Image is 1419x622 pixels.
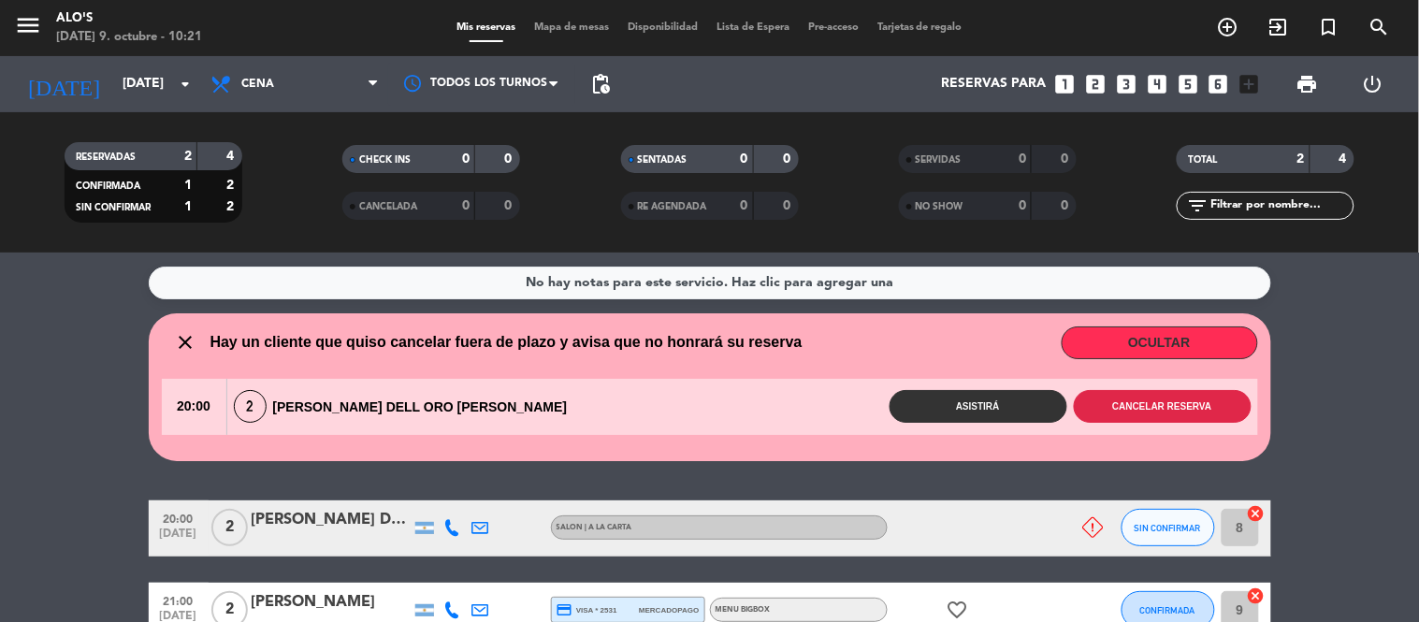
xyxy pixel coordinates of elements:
[1083,72,1108,96] i: looks_two
[1176,72,1200,96] i: looks_5
[639,604,699,616] span: mercadopago
[359,155,411,165] span: CHECK INS
[1019,199,1026,212] strong: 0
[1318,16,1340,38] i: turned_in_not
[916,155,962,165] span: SERVIDAS
[1061,152,1072,166] strong: 0
[447,22,525,33] span: Mis reservas
[14,11,42,39] i: menu
[76,181,140,191] span: CONFIRMADA
[76,203,151,212] span: SIN CONFIRMAR
[226,200,238,213] strong: 2
[1074,390,1252,423] button: Cancelar reserva
[783,152,794,166] strong: 0
[638,202,707,211] span: RE AGENDADA
[1061,199,1072,212] strong: 0
[1062,326,1258,359] button: OCULTAR
[1186,195,1209,217] i: filter_list
[1247,504,1266,523] i: cancel
[589,73,612,95] span: pending_actions
[716,606,771,614] span: MENU BIGBOX
[1296,73,1319,95] span: print
[526,272,893,294] div: No hay notas para este servicio. Haz clic para agregar una
[1339,152,1351,166] strong: 4
[462,199,470,212] strong: 0
[175,331,197,354] i: close
[184,200,192,213] strong: 1
[557,524,632,531] span: SALON | A LA CARTA
[799,22,868,33] span: Pre-acceso
[1122,509,1215,546] button: SIN CONFIRMAR
[1247,586,1266,605] i: cancel
[1114,72,1138,96] i: looks_3
[707,22,799,33] span: Lista de Espera
[174,73,196,95] i: arrow_drop_down
[184,179,192,192] strong: 1
[211,509,248,546] span: 2
[941,77,1046,92] span: Reservas para
[1238,72,1262,96] i: add_box
[1368,16,1391,38] i: search
[162,379,226,435] span: 20:00
[741,152,748,166] strong: 0
[916,202,963,211] span: NO SHOW
[1267,16,1290,38] i: exit_to_app
[783,199,794,212] strong: 0
[56,9,202,28] div: Alo's
[359,202,417,211] span: CANCELADA
[1340,56,1405,112] div: LOG OUT
[234,390,267,423] span: 2
[227,390,568,423] div: [PERSON_NAME] DELL ORO [PERSON_NAME]
[1217,16,1239,38] i: add_circle_outline
[1145,72,1169,96] i: looks_4
[1188,155,1217,165] span: TOTAL
[226,150,238,163] strong: 4
[252,590,411,615] div: [PERSON_NAME]
[241,78,274,91] span: Cena
[1361,73,1383,95] i: power_settings_new
[14,11,42,46] button: menu
[252,508,411,532] div: [PERSON_NAME] DELL ORO [PERSON_NAME]
[226,179,238,192] strong: 2
[210,330,803,354] span: Hay un cliente que quiso cancelar fuera de plazo y avisa que no honrará su reserva
[155,528,202,549] span: [DATE]
[557,601,617,618] span: visa * 2531
[525,22,618,33] span: Mapa de mesas
[557,601,573,618] i: credit_card
[1297,152,1305,166] strong: 2
[741,199,748,212] strong: 0
[947,599,969,621] i: favorite_border
[462,152,470,166] strong: 0
[1209,195,1354,216] input: Filtrar por nombre...
[505,199,516,212] strong: 0
[14,64,113,105] i: [DATE]
[618,22,707,33] span: Disponibilidad
[638,155,688,165] span: SENTADAS
[505,152,516,166] strong: 0
[1019,152,1026,166] strong: 0
[56,28,202,47] div: [DATE] 9. octubre - 10:21
[184,150,192,163] strong: 2
[1140,605,1195,615] span: CONFIRMADA
[1135,523,1201,533] span: SIN CONFIRMAR
[1207,72,1231,96] i: looks_6
[890,390,1067,423] button: Asistirá
[1052,72,1077,96] i: looks_one
[155,589,202,611] span: 21:00
[155,507,202,528] span: 20:00
[868,22,972,33] span: Tarjetas de regalo
[76,152,136,162] span: RESERVADAS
